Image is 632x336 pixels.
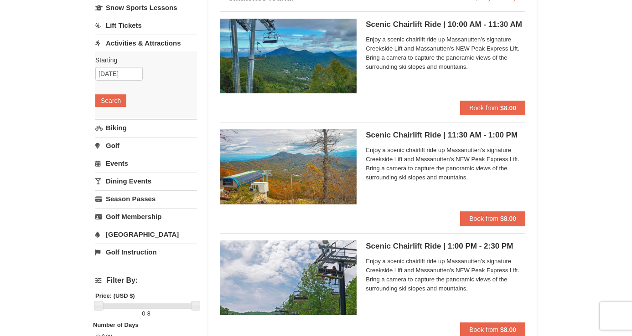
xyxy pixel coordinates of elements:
[95,190,197,207] a: Season Passes
[220,240,357,315] img: 24896431-9-664d1467.jpg
[500,104,516,112] strong: $8.00
[95,292,135,299] strong: Price: (USD $)
[366,35,525,71] span: Enjoy a scenic chairlift ride up Massanutten’s signature Creekside Lift and Massanutten's NEW Pea...
[142,310,145,317] span: 0
[95,35,197,51] a: Activities & Attractions
[95,226,197,243] a: [GEOGRAPHIC_DATA]
[95,208,197,225] a: Golf Membership
[93,321,139,328] strong: Number of Days
[220,129,357,204] img: 24896431-13-a88f1aaf.jpg
[366,20,525,29] h5: Scenic Chairlift Ride | 10:00 AM - 11:30 AM
[147,310,150,317] span: 8
[469,215,498,222] span: Book from
[95,173,197,189] a: Dining Events
[469,326,498,333] span: Book from
[95,155,197,172] a: Events
[460,101,525,115] button: Book from $8.00
[366,146,525,182] span: Enjoy a scenic chairlift ride up Massanutten’s signature Creekside Lift and Massanutten's NEW Pea...
[366,242,525,251] h5: Scenic Chairlift Ride | 1:00 PM - 2:30 PM
[95,94,126,107] button: Search
[469,104,498,112] span: Book from
[220,19,357,93] img: 24896431-1-a2e2611b.jpg
[95,56,190,65] label: Starting
[366,131,525,140] h5: Scenic Chairlift Ride | 11:30 AM - 1:00 PM
[95,276,197,285] h4: Filter By:
[500,326,516,333] strong: $8.00
[95,244,197,260] a: Golf Instruction
[95,119,197,136] a: Biking
[366,257,525,293] span: Enjoy a scenic chairlift ride up Massanutten’s signature Creekside Lift and Massanutten's NEW Pea...
[95,309,197,318] label: -
[95,17,197,34] a: Lift Tickets
[460,211,525,226] button: Book from $8.00
[500,215,516,222] strong: $8.00
[95,137,197,154] a: Golf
